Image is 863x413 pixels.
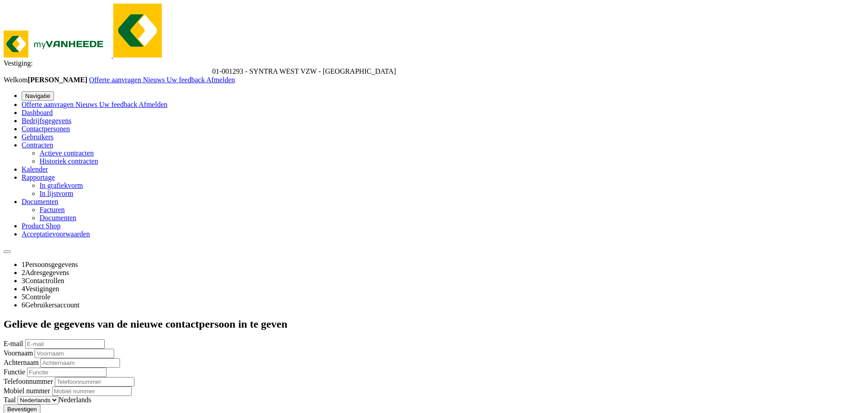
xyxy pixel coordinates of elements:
a: Offerte aanvragen [22,101,76,108]
a: Nieuws [143,76,167,84]
span: 01-001293 - SYNTRA WEST VZW - SINT-MICHIELS [212,67,396,75]
a: Afmelden [206,76,235,84]
label: Functie [4,368,25,376]
input: Voornaam [35,349,114,358]
span: Vestigingen [25,285,59,293]
a: Uw feedback [167,76,206,84]
a: Dashboard [22,109,53,116]
span: 4 [22,285,25,293]
a: Contracten [22,141,53,149]
span: Vestiging: [4,59,33,67]
a: Offerte aanvragen [89,76,143,84]
a: Documenten [22,198,58,205]
input: Mobiel nummer [52,386,132,396]
img: myVanheede [4,31,111,58]
a: Nieuws [76,101,99,108]
a: In lijstvorm [40,190,73,197]
a: Afmelden [139,101,168,108]
span: 1 [22,261,25,268]
a: Kalender [22,165,48,173]
strong: [PERSON_NAME] [28,76,87,84]
span: Nieuws [143,76,165,84]
a: Historiek contracten [40,157,98,165]
label: Achternaam [4,359,39,366]
a: Documenten [40,214,76,222]
span: Offerte aanvragen [89,76,141,84]
span: Uw feedback [99,101,138,108]
span: Offerte aanvragen [22,101,74,108]
input: Telefoonnummer [55,377,134,386]
a: Acceptatievoorwaarden [22,230,90,238]
a: Product Shop [22,222,61,230]
input: Functie [27,368,107,377]
span: 2 [22,269,25,276]
a: Contactpersonen [22,125,70,133]
span: Gebruikersaccount [25,301,80,309]
a: Rapportage [22,173,55,181]
span: Welkom [4,76,89,84]
span: Adresgegevens [25,269,69,276]
span: Uw feedback [167,76,205,84]
span: Nieuws [76,101,98,108]
span: 5 [22,293,25,301]
a: Uw feedback [99,101,139,108]
label: Telefoonnummer [4,377,53,385]
label: E-mail [4,340,23,347]
a: Bedrijfsgegevens [22,117,71,124]
label: Taal [4,396,16,404]
a: Facturen [40,206,65,213]
span: Controle [25,293,50,301]
label: Mobiel nummer [4,387,50,395]
a: In grafiekvorm [40,182,83,189]
img: myVanheede [113,4,162,58]
span: Nederlands [58,396,91,404]
input: E-mail [25,339,105,349]
span: Contactrollen [25,277,64,284]
a: Actieve contracten [40,149,93,157]
button: Navigatie [22,91,54,101]
span: 6 [22,301,25,309]
input: Achternaam [40,358,120,368]
a: Gebruikers [22,133,53,141]
span: Navigatie [25,93,50,99]
span: Persoonsgegevens [25,261,78,268]
label: Voornaam [4,349,33,357]
span: 3 [22,277,25,284]
h2: Gelieve de gegevens van de nieuwe contactpersoon in te geven [4,318,859,330]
